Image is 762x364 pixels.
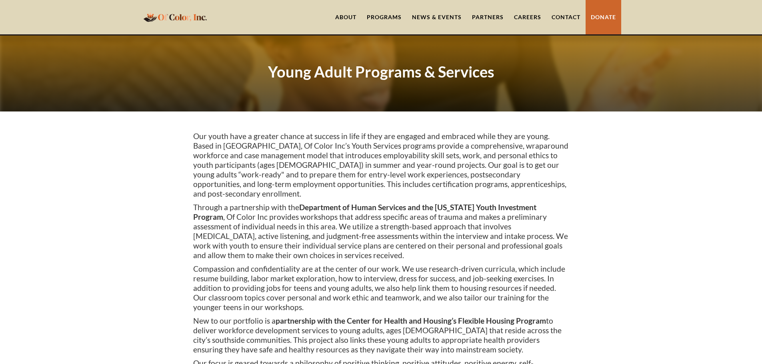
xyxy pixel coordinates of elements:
strong: partnership with the Center for Health and Housing’s Flexible Housing Program [276,316,546,325]
strong: Young Adult Programs & Services [268,62,494,81]
p: Compassion and confidentiality are at the center of our work. We use research-driven curricula, w... [193,264,569,312]
strong: Department of Human Services and the [US_STATE] Youth Investment Program [193,203,536,221]
div: Programs [367,13,402,21]
a: home [141,8,209,26]
p: Our youth have a greater chance at success in life if they are engaged and embraced while they ar... [193,131,569,199]
p: Through a partnership with the , Of Color Inc provides workshops that address specific areas of t... [193,203,569,260]
p: New to our portfolio is a to deliver workforce development services to young adults, ages [DEMOGR... [193,316,569,354]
